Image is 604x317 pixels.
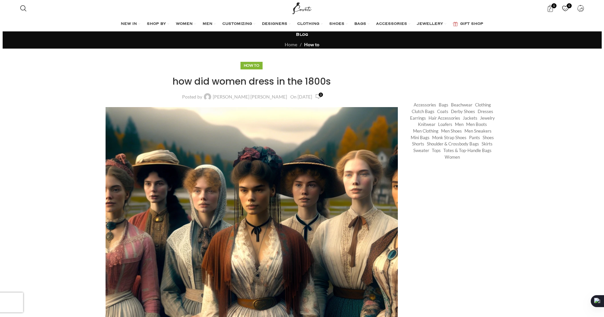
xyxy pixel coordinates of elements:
[354,18,369,31] a: BAGS
[432,135,466,141] a: Monk strap shoes (262 items)
[413,147,429,154] a: Sweater (241 items)
[437,108,448,115] a: Coats (414 items)
[244,63,259,67] a: How to
[552,3,556,8] span: 0
[354,21,366,27] span: BAGS
[460,21,483,27] span: GIFT SHOP
[17,18,587,31] div: Main navigation
[441,128,462,134] a: Men Shoes (1,372 items)
[285,42,297,47] a: Home
[203,18,216,31] a: MEN
[121,21,137,27] span: NEW IN
[296,32,308,38] h3: Blog
[413,128,438,134] a: Men Clothing (418 items)
[182,95,202,99] span: Posted by
[376,21,407,27] span: ACCESSORIES
[451,102,472,108] a: Beachwear (451 items)
[432,147,441,154] a: Tops (2,860 items)
[106,75,398,88] h1: how did women dress in the 1800s
[290,94,312,99] time: On [DATE]
[315,93,321,100] a: 0
[121,18,140,31] a: NEW IN
[147,21,166,27] span: SHOP BY
[455,121,463,128] a: Men (1,906 items)
[329,21,344,27] span: SHOES
[222,21,252,27] span: CUSTOMIZING
[445,154,460,160] a: Women (21,403 items)
[478,108,493,115] a: Dresses (9,518 items)
[417,18,446,31] a: JEWELLERY
[438,121,452,128] a: Loafers (193 items)
[176,21,193,27] span: WOMEN
[297,18,323,31] a: CLOTHING
[453,22,458,26] img: GiftBag
[411,135,429,141] a: Mini Bags (369 items)
[412,108,434,115] a: Clutch Bags (155 items)
[176,18,196,31] a: WOMEN
[291,5,313,11] a: Site logo
[427,141,479,147] a: Shoulder & Crossbody Bags (673 items)
[451,108,475,115] a: Derby shoes (233 items)
[558,2,572,15] div: My Wishlist
[262,21,287,27] span: DESIGNERS
[329,18,348,31] a: SHOES
[567,3,572,8] span: 0
[558,2,572,15] a: 0
[483,135,494,141] a: Shoes (294 items)
[222,18,255,31] a: CUSTOMIZING
[469,135,480,141] a: Pants (1,320 items)
[412,141,424,147] a: Shorts (296 items)
[417,21,443,27] span: JEWELLERY
[453,18,483,31] a: GIFT SHOP
[482,141,493,147] a: Skirts (1,010 items)
[418,121,435,128] a: Knitwear (472 items)
[262,18,291,31] a: DESIGNERS
[304,42,319,47] a: How to
[319,93,323,97] span: 0
[213,95,287,99] a: [PERSON_NAME] [PERSON_NAME]
[147,18,169,31] a: SHOP BY
[376,18,410,31] a: ACCESSORIES
[297,21,319,27] span: CLOTHING
[203,21,212,27] span: MEN
[466,121,487,128] a: Men Boots (296 items)
[463,115,477,121] a: Jackets (1,158 items)
[439,102,448,108] a: Bags (1,747 items)
[414,102,436,108] a: Accessories (745 items)
[443,147,492,154] a: Totes & Top-Handle Bags (361 items)
[475,102,491,108] a: Clothing (18,143 items)
[480,115,495,121] a: Jewelry (409 items)
[543,2,557,15] a: 0
[204,93,211,100] img: author-avatar
[464,128,492,134] a: Men Sneakers (154 items)
[410,115,426,121] a: Earrings (185 items)
[429,115,460,121] a: Hair Accessories (245 items)
[17,2,30,15] a: Search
